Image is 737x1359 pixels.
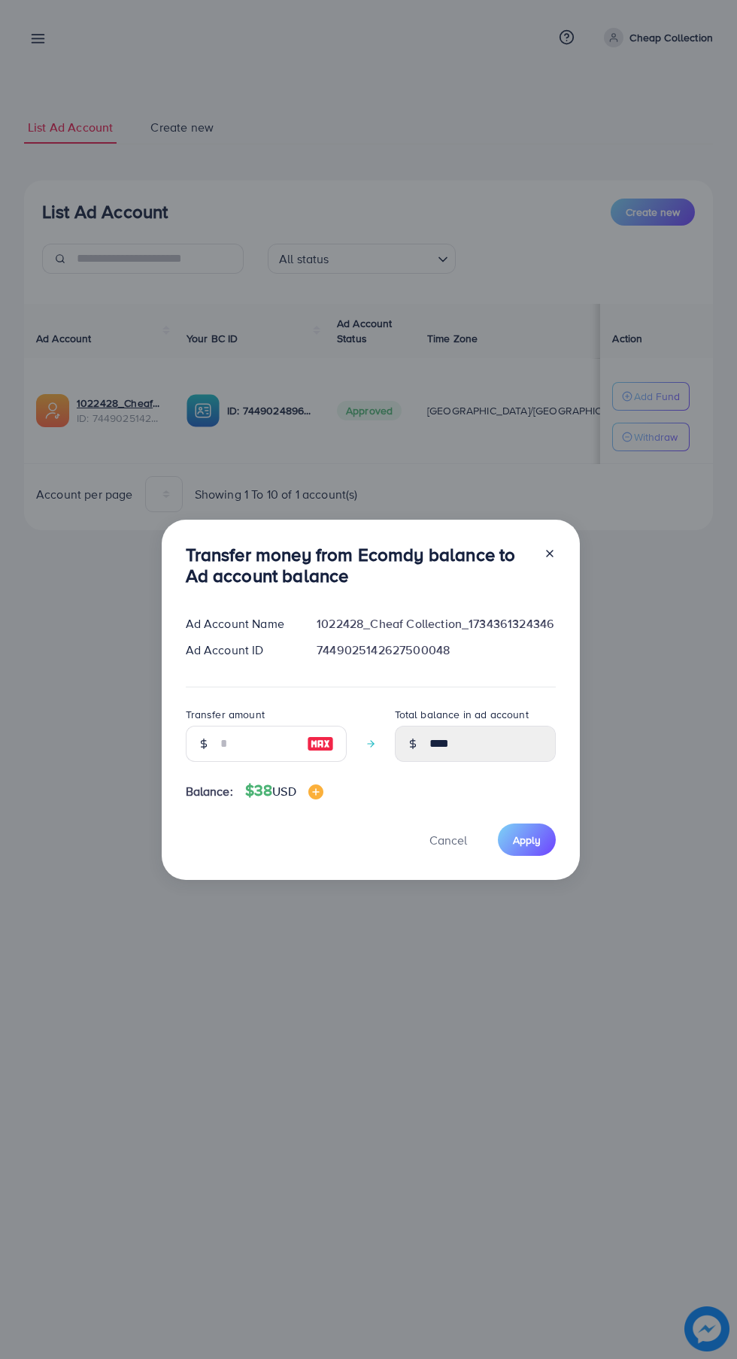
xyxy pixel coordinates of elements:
span: USD [272,783,296,799]
label: Transfer amount [186,707,265,722]
span: Cancel [429,832,467,848]
span: Balance: [186,783,233,800]
button: Apply [498,824,556,856]
div: Ad Account ID [174,642,305,659]
img: image [307,735,334,753]
div: Ad Account Name [174,615,305,632]
div: 7449025142627500048 [305,642,567,659]
div: 1022428_Cheaf Collection_1734361324346 [305,615,567,632]
span: Apply [513,833,541,848]
button: Cancel [411,824,486,856]
h3: Transfer money from Ecomdy balance to Ad account balance [186,544,532,587]
h4: $38 [245,781,323,800]
label: Total balance in ad account [395,707,529,722]
img: image [308,784,323,799]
